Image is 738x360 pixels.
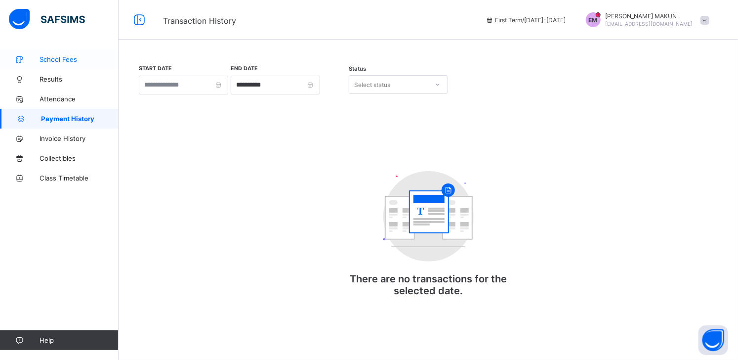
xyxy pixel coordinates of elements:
[40,75,119,83] span: Results
[41,115,119,123] span: Payment History
[576,12,714,27] div: EMMANUELMAKUN
[589,16,598,24] span: EM
[40,135,119,142] span: Invoice History
[40,95,119,103] span: Attendance
[606,21,693,27] span: [EMAIL_ADDRESS][DOMAIN_NAME]
[354,75,390,94] div: Select status
[698,325,728,355] button: Open asap
[486,16,566,24] span: session/term information
[163,16,236,26] span: Transaction History
[40,55,119,63] span: School Fees
[349,65,366,72] span: Status
[40,174,119,182] span: Class Timetable
[139,65,172,72] label: Start Date
[40,336,118,344] span: Help
[329,161,527,316] div: There are no transactions for the selected date.
[416,205,424,217] tspan: T
[40,154,119,162] span: Collectibles
[231,65,258,72] label: End Date
[606,12,693,20] span: [PERSON_NAME] MAKUN
[9,9,85,30] img: safsims
[329,273,527,297] p: There are no transactions for the selected date.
